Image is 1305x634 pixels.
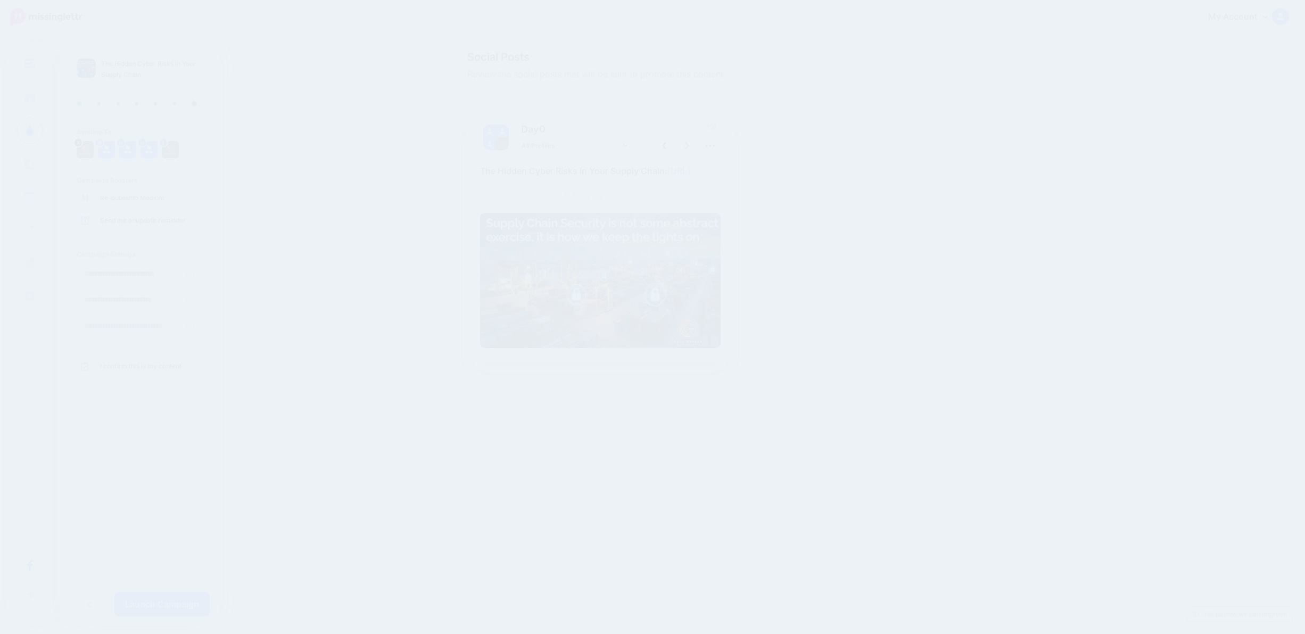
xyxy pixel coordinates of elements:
span: Review the social posts that will be sent to promote this content. [467,68,961,81]
h4: Campaign Settings [77,250,202,258]
p: The Hidden Cyber Risks in Your Supply Chain [101,59,202,80]
a: All Profiles [516,138,633,153]
a: My Account [1197,4,1289,30]
span: Social Posts [467,52,961,62]
img: QuxdnPPc-62040.jpg [77,141,94,158]
span: 156 [704,121,720,132]
img: menu.png [24,59,35,68]
p: The Hidden Cyber Risks in Your Supply Chain: [480,164,721,178]
p: to Medium [100,193,202,203]
img: ab06f71b7e3af6ffc4db5065f4b26d55_thumb.jpg [77,59,96,78]
img: user_default_image.png [496,125,509,137]
a: Re-publish [100,194,133,202]
img: WS5GUE033FY8ZTEBWVUM8QMNHM5FNFFX.jpg [480,213,721,348]
span: All Profiles [522,140,621,151]
img: QuxdnPPc-62040.jpg [496,137,509,150]
img: user_default_image.png [119,141,136,158]
a: I confirm this is my content [100,362,181,370]
img: user_default_image.png [141,141,158,158]
p: Send me an [100,216,202,225]
img: 367997379_10162174125103455_3513654947703500631_n-bsa135518.jpg [162,141,179,158]
p: Day [516,121,635,137]
a: [URL] [667,166,690,176]
a: update reminder [136,216,186,225]
a: Tell us how we can improve [1187,607,1292,621]
img: user_default_image.png [483,137,496,150]
h4: Sending To [77,128,202,136]
span: 0 [539,123,546,135]
h4: Campaign Boosters [77,176,202,184]
img: user_default_image.png [483,125,496,137]
img: Missinglettr [10,8,82,26]
img: user_default_image.png [98,141,115,158]
p: #cyberessentials #risk #supplychain [480,188,721,202]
